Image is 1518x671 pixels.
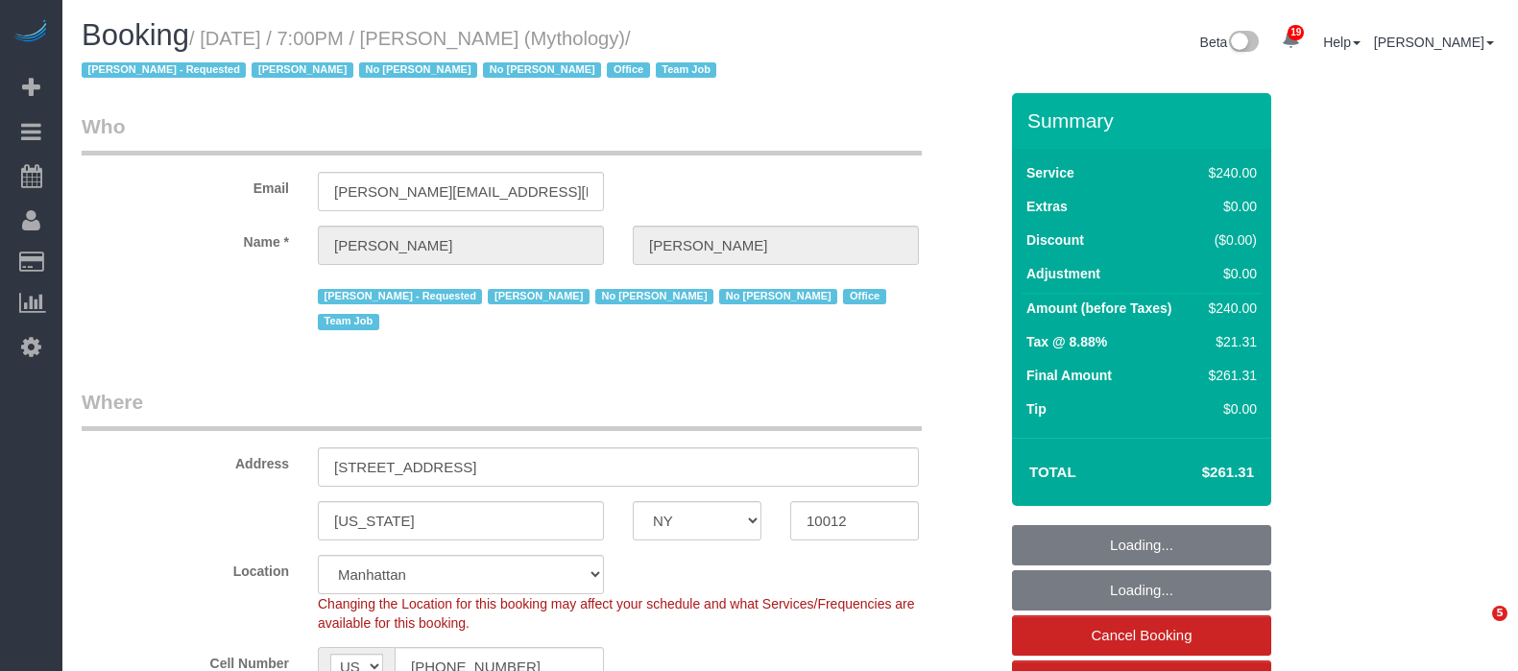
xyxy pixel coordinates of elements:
[1201,299,1257,318] div: $240.00
[1200,35,1260,50] a: Beta
[1201,332,1257,351] div: $21.31
[483,62,601,78] span: No [PERSON_NAME]
[1026,230,1084,250] label: Discount
[82,388,922,431] legend: Where
[82,28,722,82] small: / [DATE] / 7:00PM / [PERSON_NAME] (Mythology)
[67,172,303,198] label: Email
[1201,399,1257,419] div: $0.00
[790,501,919,540] input: Zip Code
[1201,264,1257,283] div: $0.00
[1026,332,1107,351] label: Tax @ 8.88%
[82,18,189,52] span: Booking
[1272,19,1310,61] a: 19
[359,62,477,78] span: No [PERSON_NAME]
[1201,197,1257,216] div: $0.00
[82,112,922,156] legend: Who
[318,172,604,211] input: Email
[595,289,713,304] span: No [PERSON_NAME]
[12,19,50,46] img: Automaid Logo
[1012,615,1271,656] a: Cancel Booking
[656,62,717,78] span: Team Job
[488,289,589,304] span: [PERSON_NAME]
[318,314,379,329] span: Team Job
[1453,606,1499,652] iframe: Intercom live chat
[719,289,837,304] span: No [PERSON_NAME]
[607,62,649,78] span: Office
[67,555,303,581] label: Location
[633,226,919,265] input: Last Name
[1201,366,1257,385] div: $261.31
[1026,197,1068,216] label: Extras
[1026,264,1100,283] label: Adjustment
[1288,25,1304,40] span: 19
[1026,299,1171,318] label: Amount (before Taxes)
[1201,163,1257,182] div: $240.00
[318,289,482,304] span: [PERSON_NAME] - Requested
[1323,35,1361,50] a: Help
[318,596,915,631] span: Changing the Location for this booking may affect your schedule and what Services/Frequencies are...
[1026,163,1074,182] label: Service
[843,289,885,304] span: Office
[1374,35,1494,50] a: [PERSON_NAME]
[1026,399,1047,419] label: Tip
[1227,31,1259,56] img: New interface
[67,447,303,473] label: Address
[252,62,352,78] span: [PERSON_NAME]
[1145,465,1254,481] h4: $261.31
[1026,366,1112,385] label: Final Amount
[82,62,246,78] span: [PERSON_NAME] - Requested
[1027,109,1262,132] h3: Summary
[67,226,303,252] label: Name *
[1492,606,1507,621] span: 5
[318,226,604,265] input: First Name
[318,501,604,540] input: City
[1201,230,1257,250] div: ($0.00)
[1029,464,1076,480] strong: Total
